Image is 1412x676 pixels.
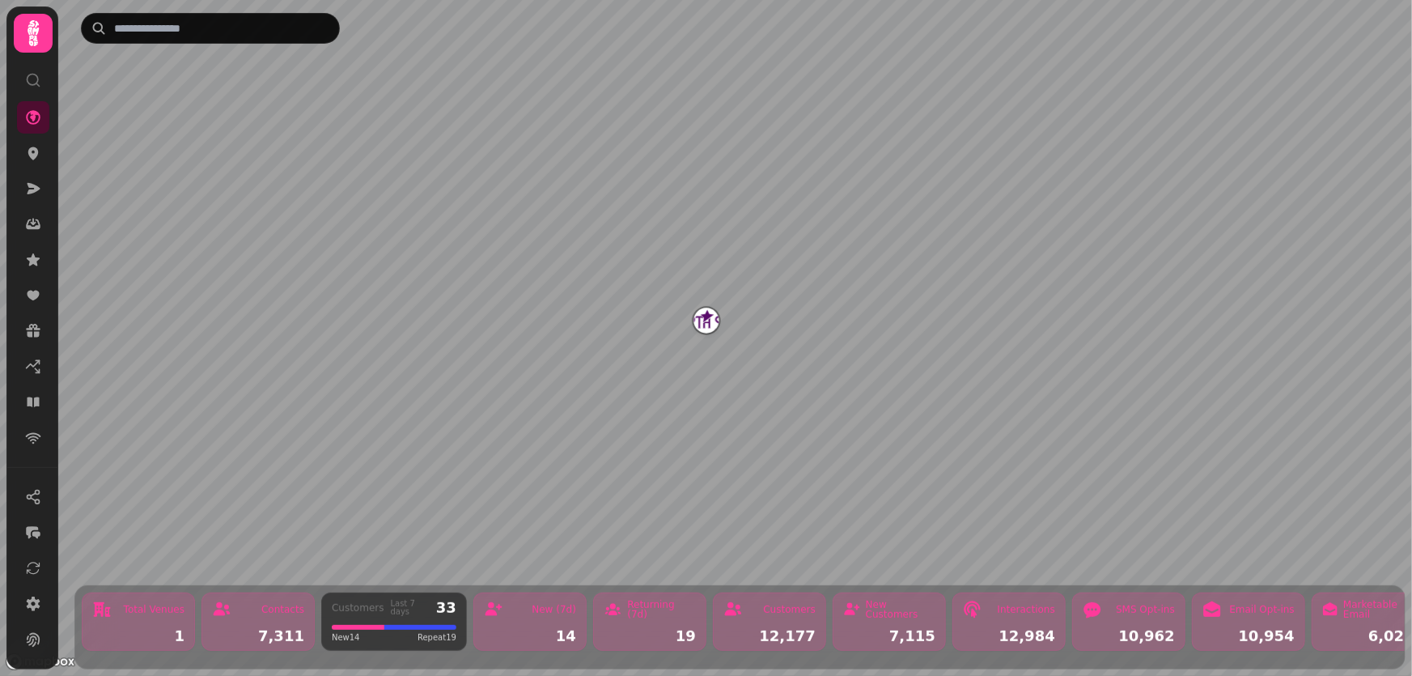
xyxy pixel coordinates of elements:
[723,629,816,644] div: 12,177
[5,653,76,671] a: Mapbox logo
[212,629,304,644] div: 7,311
[532,605,576,614] div: New (7d)
[843,629,935,644] div: 7,115
[261,605,304,614] div: Contacts
[1230,605,1295,614] div: Email Opt-ins
[998,605,1055,614] div: Interactions
[963,629,1055,644] div: 12,984
[484,629,576,644] div: 14
[124,605,184,614] div: Total Venues
[1202,629,1295,644] div: 10,954
[332,631,360,644] span: New 14
[693,308,719,338] div: Map marker
[627,600,696,619] div: Returning (7d)
[436,601,456,615] div: 33
[1116,605,1175,614] div: SMS Opt-ins
[1083,629,1175,644] div: 10,962
[391,600,430,616] div: Last 7 days
[604,629,696,644] div: 19
[866,600,935,619] div: New Customers
[418,631,456,644] span: Repeat 19
[693,308,719,334] button: North Star
[332,603,384,613] div: Customers
[763,605,816,614] div: Customers
[92,629,184,644] div: 1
